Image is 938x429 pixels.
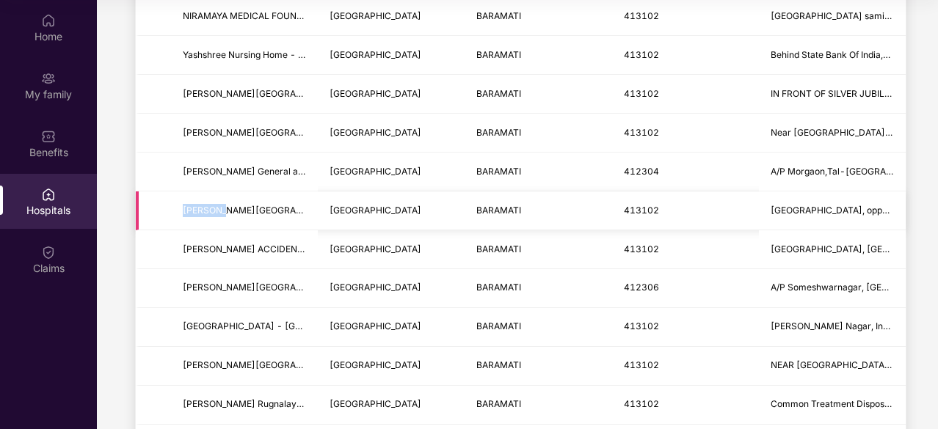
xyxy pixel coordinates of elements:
[465,75,611,114] td: BARAMATI
[318,347,465,386] td: MAHARASHTRA
[330,359,421,370] span: [GEOGRAPHIC_DATA]
[330,10,421,21] span: [GEOGRAPHIC_DATA]
[624,10,659,21] span: 413102
[171,308,318,347] td: Shree Chaitanya Hospital - Baramati
[759,75,906,114] td: IN FRONT OF SILVER JUBILEE,GOVT. HOSPITAL PATAS ROAD , Chimanshah Mala Opp S J Hospital
[476,49,521,60] span: BARAMATI
[465,114,611,153] td: BARAMATI
[465,153,611,191] td: BARAMATI
[476,320,521,331] span: BARAMATI
[624,320,659,331] span: 413102
[41,71,56,86] img: svg+xml;base64,PHN2ZyB3aWR0aD0iMjAiIGhlaWdodD0iMjAiIHZpZXdCb3g9IjAgMCAyMCAyMCIgZmlsbD0ibm9uZSIgeG...
[171,386,318,425] td: Kale Netra Rugnalaya - Baramati
[465,269,611,308] td: BARAMATI
[759,114,906,153] td: Near ST Stand, Indapur road, Baramati dist Pune -
[183,282,449,293] span: [PERSON_NAME][GEOGRAPHIC_DATA] - [GEOGRAPHIC_DATA]
[759,269,906,308] td: A/P Someshwarnagar, Karanjepool, Someshwarnagar,
[759,308,906,347] td: Harikrupa Nagar, Indapur rod
[465,36,611,75] td: BARAMATI
[318,386,465,425] td: MAHARASHTRA
[759,347,906,386] td: NEAR HOTEL PRASHANT, INDAPUR ROAD, KATEWADI(BHAVANINAGAR),
[624,205,659,216] span: 413102
[465,386,611,425] td: BARAMATI
[465,230,611,269] td: BARAMATI
[771,10,898,21] span: [GEOGRAPHIC_DATA] samiti -
[183,127,449,138] span: [PERSON_NAME][GEOGRAPHIC_DATA] - [GEOGRAPHIC_DATA]
[171,191,318,230] td: Khomane Hospital - Baramati
[476,127,521,138] span: BARAMATI
[171,75,318,114] td: NIMBALKAR HOSPITAL -Baramati
[476,398,521,409] span: BARAMATI
[624,166,659,177] span: 412304
[318,308,465,347] td: MAHARASHTRA
[476,243,521,254] span: BARAMATI
[759,386,906,425] td: Common Treatment Disposal,Opp. ST Stand, Indapur Rd,Baramati,Maharashtra -413102
[41,129,56,144] img: svg+xml;base64,PHN2ZyBpZD0iQmVuZWZpdHMiIHhtbG5zPSJodHRwOi8vd3d3LnczLm9yZy8yMDAwL3N2ZyIgd2lkdGg9Ij...
[465,308,611,347] td: BARAMATI
[476,88,521,99] span: BARAMATI
[476,359,521,370] span: BARAMATI
[624,49,659,60] span: 413102
[171,36,318,75] td: Yashshree Nursing Home - Baramati
[171,114,318,153] td: GIRIRAJ HOSPITAL - Baramati
[318,269,465,308] td: MAHARASHTRA
[476,10,521,21] span: BARAMATI
[476,205,521,216] span: BARAMATI
[759,191,906,230] td: Baramati Bhigwan Road, opposite Ajinkya Bazaar, near Panchayat samiti, Anand Nagar Colony,
[183,166,608,177] span: [PERSON_NAME] General and Multispecialty Hospital - [GEOGRAPHIC_DATA] - [GEOGRAPHIC_DATA]
[183,49,390,60] span: Yashshree Nursing Home - [GEOGRAPHIC_DATA]
[330,320,421,331] span: [GEOGRAPHIC_DATA]
[624,398,659,409] span: 413102
[183,88,447,99] span: [PERSON_NAME][GEOGRAPHIC_DATA] -[GEOGRAPHIC_DATA]
[330,88,421,99] span: [GEOGRAPHIC_DATA]
[41,245,56,260] img: svg+xml;base64,PHN2ZyBpZD0iQ2xhaW0iIHhtbG5zPSJodHRwOi8vd3d3LnczLm9yZy8yMDAwL3N2ZyIgd2lkdGg9IjIwIi...
[759,230,906,269] td: Bhigwan Road, Oppo Amardeep Hotel, Tal-
[624,243,659,254] span: 413102
[624,127,659,138] span: 413102
[771,49,937,60] span: Behind State Bank Of India,Ashok Nagar
[771,166,937,177] span: A/P Morgaon,Tal-[GEOGRAPHIC_DATA]
[171,269,318,308] td: Sanvi Hospital - Baramati
[771,320,923,331] span: [PERSON_NAME] Nagar, Indapur rod
[318,191,465,230] td: MAHARASHTRA
[330,49,421,60] span: [GEOGRAPHIC_DATA]
[476,166,521,177] span: BARAMATI
[465,191,611,230] td: BARAMATI
[318,36,465,75] td: MAHARASHTRA
[476,282,521,293] span: BARAMATI
[330,398,421,409] span: [GEOGRAPHIC_DATA]
[624,282,659,293] span: 412306
[330,243,421,254] span: [GEOGRAPHIC_DATA]
[183,359,449,370] span: [PERSON_NAME][GEOGRAPHIC_DATA] - [GEOGRAPHIC_DATA]
[41,187,56,202] img: svg+xml;base64,PHN2ZyBpZD0iSG9zcGl0YWxzIiB4bWxucz0iaHR0cDovL3d3dy53My5vcmcvMjAwMC9zdmciIHdpZHRoPS...
[318,230,465,269] td: MAHARASHTRA
[171,230,318,269] td: CHANDGUDE ACCIDENT HOSPITAL - BARAMATI
[465,347,611,386] td: BARAMATI
[183,243,451,254] span: [PERSON_NAME] ACCIDENT HOSPITAL - [GEOGRAPHIC_DATA]
[624,88,659,99] span: 413102
[183,398,404,409] span: [PERSON_NAME] Rugnalaya - [GEOGRAPHIC_DATA]
[759,36,906,75] td: Behind State Bank Of India,Ashok Nagar
[759,153,906,191] td: A/P Morgaon,Tal-Baramati
[183,320,377,331] span: [GEOGRAPHIC_DATA] - [GEOGRAPHIC_DATA]
[183,10,539,21] span: NIRAMAYA MEDICAL FOUNDATION AND RESEARCH CENTRE - [GEOGRAPHIC_DATA]
[171,153,318,191] td: Siddhivinayak General and Multispecialty Hospital - Morgaon - Baramati
[330,205,421,216] span: [GEOGRAPHIC_DATA]
[330,127,421,138] span: [GEOGRAPHIC_DATA]
[318,75,465,114] td: MAHARASHTRA
[330,282,421,293] span: [GEOGRAPHIC_DATA]
[183,205,449,216] span: [PERSON_NAME][GEOGRAPHIC_DATA] - [GEOGRAPHIC_DATA]
[171,347,318,386] td: YASHASHREE HOSPITAL - BARAMATI
[41,13,56,28] img: svg+xml;base64,PHN2ZyBpZD0iSG9tZSIgeG1sbnM9Imh0dHA6Ly93d3cudzMub3JnLzIwMDAvc3ZnIiB3aWR0aD0iMjAiIG...
[624,359,659,370] span: 413102
[318,114,465,153] td: MAHARASHTRA
[318,153,465,191] td: MAHARASHTRA
[330,166,421,177] span: [GEOGRAPHIC_DATA]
